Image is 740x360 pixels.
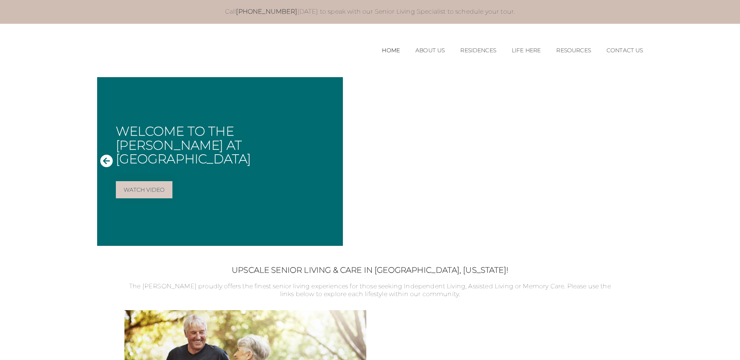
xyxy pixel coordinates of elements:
h2: Upscale Senior Living & Care in [GEOGRAPHIC_DATA], [US_STATE]! [124,265,616,275]
div: Slide 1 of 1 [97,77,643,246]
button: Previous Slide [100,154,113,169]
a: Watch Video [116,181,173,198]
a: Home [382,47,400,54]
h1: Welcome to The [PERSON_NAME] at [GEOGRAPHIC_DATA] [116,124,337,166]
a: Life Here [512,47,541,54]
a: About Us [415,47,445,54]
a: Contact Us [607,47,643,54]
a: Resources [556,47,591,54]
a: [PHONE_NUMBER] [236,8,297,15]
p: The [PERSON_NAME] proudly offers the finest senior living experiences for those seeking Independe... [124,282,616,299]
a: Residences [460,47,496,54]
p: Call [DATE] to speak with our Senior Living Specialist to schedule your tour. [105,8,635,16]
button: Next Slide [628,154,640,169]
